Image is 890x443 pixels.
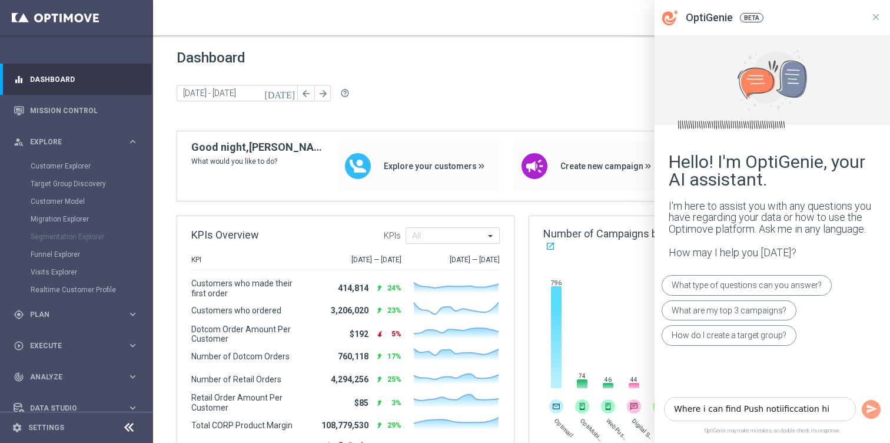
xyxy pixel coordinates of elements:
[30,95,138,126] a: Mission Control
[14,64,138,95] div: Dashboard
[31,157,152,175] div: Customer Explorer
[31,210,152,228] div: Migration Explorer
[127,309,138,320] i: keyboard_arrow_right
[13,137,139,147] button: person_search Explore keyboard_arrow_right
[678,120,796,130] img: Wavey line detail
[14,309,24,320] i: gps_fixed
[14,372,24,382] i: track_changes
[127,371,138,382] i: keyboard_arrow_right
[662,325,796,346] div: How do I create a target group?
[31,263,152,281] div: Visits Explorer
[13,372,139,382] button: track_changes Analyze keyboard_arrow_right
[31,179,122,189] a: Target Group Discovery
[14,372,127,382] div: Analyze
[31,197,122,206] a: Customer Model
[13,404,139,413] button: Data Studio keyboard_arrow_right
[30,405,127,412] span: Data Studio
[690,49,855,111] img: OptiGenie Welcome Hero Banner
[31,193,152,210] div: Customer Model
[31,267,122,277] a: Visits Explorer
[669,153,876,189] div: Hello! I'm OptiGenie, your AI assistant.
[669,246,796,259] b: How may I help you [DATE]?
[127,136,138,147] i: keyboard_arrow_right
[14,137,24,147] i: person_search
[14,403,127,414] div: Data Studio
[14,309,127,320] div: Plan
[31,246,152,263] div: Funnel Explorer
[14,340,127,351] div: Execute
[30,311,127,318] span: Plan
[31,175,152,193] div: Target Group Discovery
[14,95,138,126] div: Mission Control
[127,402,138,414] i: keyboard_arrow_right
[13,310,139,319] button: gps_fixed Plan keyboard_arrow_right
[31,281,152,299] div: Realtime Customer Profile
[31,161,122,171] a: Customer Explorer
[30,64,138,95] a: Dashboard
[12,422,22,433] i: settings
[13,341,139,351] button: play_circle_outline Execute keyboard_arrow_right
[662,10,679,25] svg: OptiGenie Icon
[31,250,122,259] a: Funnel Explorer
[740,13,763,22] span: BETA
[31,228,152,246] div: Segmentation Explorer
[127,340,138,351] i: keyboard_arrow_right
[31,285,122,295] a: Realtime Customer Profile
[13,75,139,84] button: equalizer Dashboard
[13,106,139,115] button: Mission Control
[30,373,127,381] span: Analyze
[30,138,127,146] span: Explore
[662,275,832,296] div: What type of questions can you answer?
[31,214,122,224] a: Migration Explorer
[14,137,127,147] div: Explore
[669,200,876,235] div: I'm here to assist you with any questions you have regarding your data or how to use the Optimove...
[662,300,796,321] div: What are my top 3 campaigns?
[30,342,127,349] span: Execute
[28,424,64,431] a: Settings
[14,74,24,85] i: equalizer
[655,426,890,443] span: OptiGenie may make mistakes, so double-check its response.
[14,340,24,351] i: play_circle_outline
